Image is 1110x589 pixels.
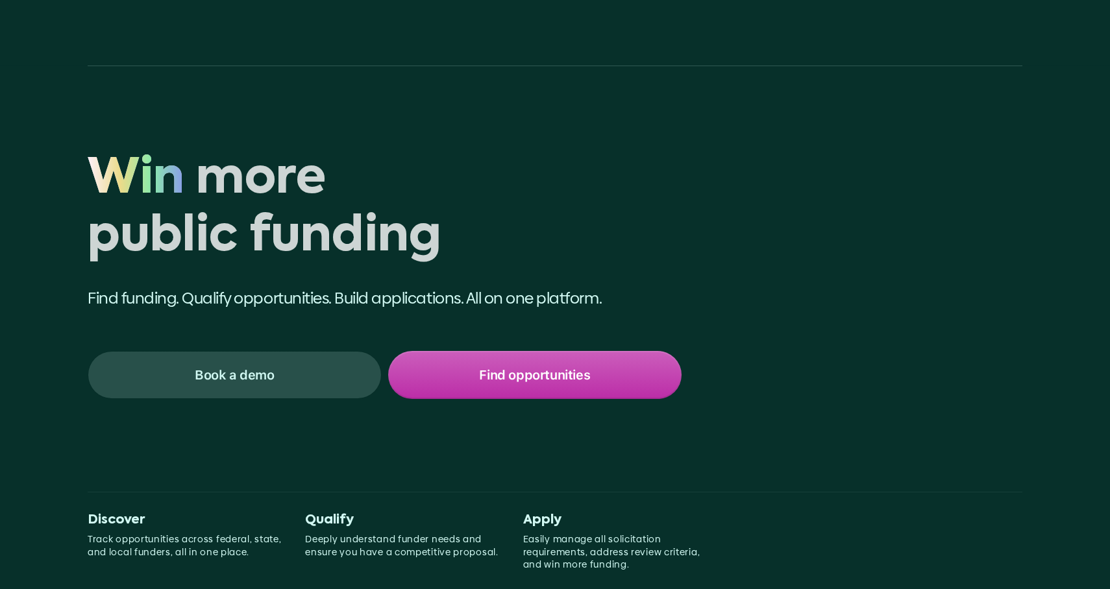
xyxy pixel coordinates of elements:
[88,287,682,309] p: Find funding. Qualify opportunities. Build applications. All on one platform.
[88,512,284,528] p: Discover
[962,29,983,41] p: Blog
[769,23,819,46] a: Home
[88,351,382,399] a: Book a demo
[900,29,938,41] p: Security
[80,27,170,43] p: STREAMLINE
[832,29,876,41] p: Solutions
[88,151,184,209] span: Win
[305,533,502,559] p: Deeply understand funder needs and ensure you have a competitive proposal.
[195,367,275,383] p: Book a demo
[388,351,682,399] a: Find opportunities
[88,533,284,559] p: Track opportunities across federal, state, and local funders, all in one place.
[889,23,948,46] a: Security
[479,367,590,383] p: Find opportunities
[1006,29,1038,41] p: Pricing
[996,23,1048,46] a: Pricing
[305,512,502,528] p: Qualify
[952,23,994,46] a: Blog
[523,533,720,571] p: Easily manage all solicitation requirements, address review criteria, and win more funding.
[88,151,682,267] h1: Win more public funding
[62,27,170,43] a: STREAMLINE
[523,512,720,528] p: Apply
[780,29,809,41] p: Home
